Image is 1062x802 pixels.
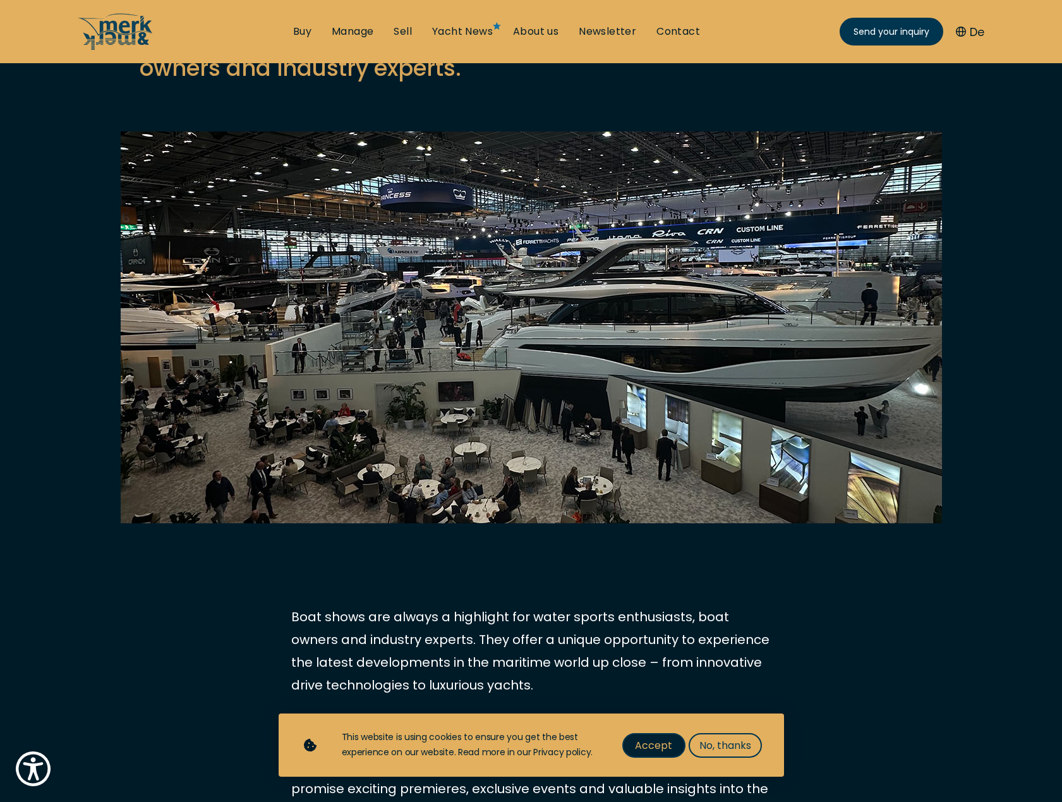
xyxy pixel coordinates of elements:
[622,733,685,758] button: Accept
[579,25,636,39] a: Newsletter
[13,748,54,789] button: Show Accessibility Preferences
[332,25,373,39] a: Manage
[854,25,929,39] span: Send your inquiry
[432,25,493,39] a: Yacht News
[121,131,942,523] img: Merk&Merk
[956,23,984,40] button: De
[656,25,700,39] a: Contact
[293,25,311,39] a: Buy
[689,733,762,758] button: No, thanks
[533,746,591,758] a: Privacy policy
[342,730,597,760] div: This website is using cookies to ensure you get the best experience on our website. Read more in ...
[840,18,943,46] a: Send your inquiry
[394,25,412,39] a: Sell
[699,738,751,753] span: No, thanks
[291,605,771,696] p: Boat shows are always a highlight for water sports enthusiasts, boat owners and industry experts....
[140,30,923,81] p: Boat shows are always a highlight for water sports enthusiasts, boat owners and industry experts.
[513,25,558,39] a: About us
[635,738,672,753] span: Accept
